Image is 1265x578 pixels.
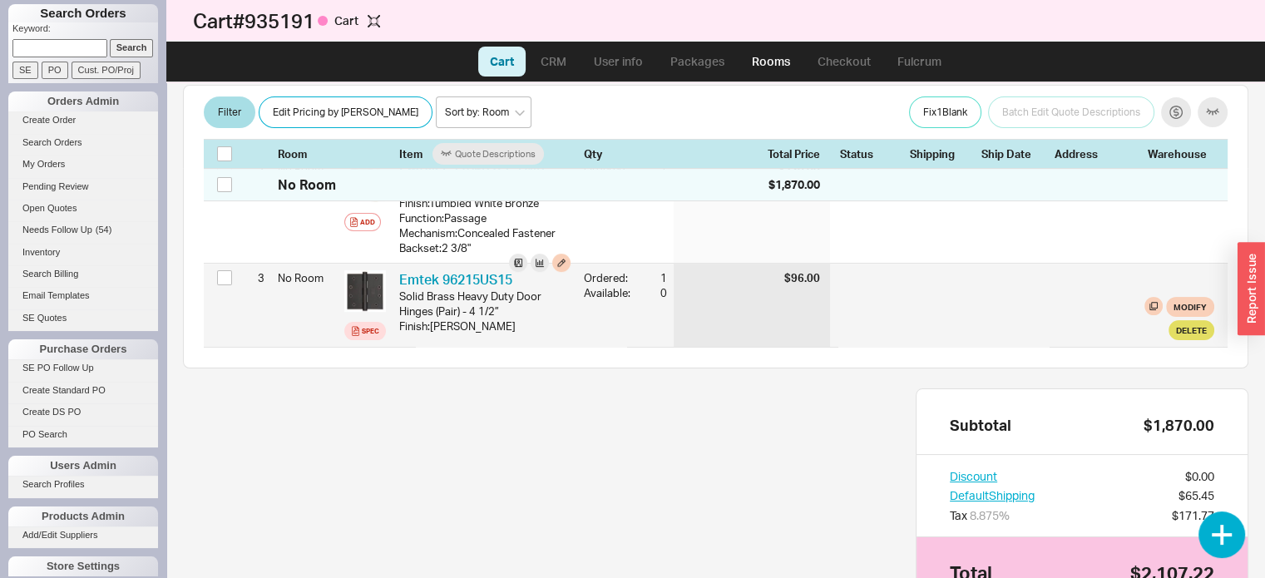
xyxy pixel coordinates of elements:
div: Subtotal [950,416,1011,434]
a: User info [581,47,655,77]
span: ( 54 ) [96,225,112,235]
a: Emtek 96215US15 [399,271,512,288]
a: Email Templates [8,287,158,304]
input: PO [42,62,68,79]
a: Fulcrum [886,47,954,77]
div: $1,870.00 [768,176,820,193]
span: Delete [1176,324,1207,337]
div: Add [360,215,375,229]
div: 0 [650,285,667,300]
a: Inventory [8,244,158,261]
div: Qty [584,146,667,161]
span: Fix 1 Blank [923,102,967,122]
div: Warehouse [1148,146,1214,161]
div: Products Admin [8,506,158,526]
a: SE Quotes [8,309,158,327]
a: Checkout [806,47,882,77]
div: Ordered: [584,270,637,285]
a: SE PO Follow Up [8,359,158,377]
div: $96.00 [784,270,820,285]
span: 8.875 % [970,508,1010,522]
input: Cust. PO/Proj [72,62,141,79]
div: Finish : Tumbled White Bronze [399,195,571,210]
div: $0.00 [1185,468,1214,485]
div: Mechanism : Concealed Fastener [399,225,571,240]
div: Address [1055,146,1138,161]
div: 1 [637,270,667,285]
a: Needs Follow Up(54) [8,221,158,239]
input: Search [110,39,154,57]
a: PO Search [8,426,158,443]
a: Spec [344,322,386,340]
button: Modify [1166,297,1214,317]
div: Tax [950,507,1035,524]
h1: Search Orders [8,4,158,22]
div: $65.45 [1179,487,1214,504]
span: Needs Follow Up [22,225,92,235]
div: Shipping [910,146,971,161]
a: Pending Review [8,178,158,195]
div: 3 [244,264,264,292]
div: Users Admin [8,456,158,476]
div: Finish : [PERSON_NAME] [399,319,571,333]
div: No Room [278,264,338,292]
a: My Orders [8,156,158,173]
div: Spec [362,324,379,338]
div: Store Settings [8,556,158,576]
input: SE [12,62,38,79]
span: Cart [334,13,361,27]
span: Batch Edit Quote Descriptions [1002,102,1140,122]
div: Total Price [768,146,830,161]
button: Add [344,213,381,231]
div: Solid Brass Heavy Duty Door Hinges (Pair) - 4 1/2” [399,289,571,319]
a: CRM [529,47,578,77]
span: Filter [218,102,241,122]
div: Function : Passage [399,210,571,225]
a: Create Order [8,111,158,129]
button: Fix1Blank [909,96,981,128]
div: No Room [278,175,336,194]
div: Purchase Orders [8,339,158,359]
a: Search Billing [8,265,158,283]
div: $1,870.00 [1144,416,1214,434]
a: Packages [659,47,737,77]
div: Orders Admin [8,91,158,111]
a: Search Profiles [8,476,158,493]
a: Create DS PO [8,403,158,421]
a: Create Standard PO [8,382,158,399]
a: Open Quotes [8,200,158,217]
button: Quote Descriptions [432,143,544,165]
p: Keyword: [12,22,158,39]
button: Edit Pricing by [PERSON_NAME] [259,96,432,128]
div: $171.77 [1172,507,1214,524]
button: Batch Edit Quote Descriptions [988,96,1154,128]
button: Filter [204,96,255,128]
a: Cart [478,47,526,77]
div: Room [278,146,338,161]
a: Add/Edit Suppliers [8,526,158,544]
h1: Cart # 935191 [193,9,651,32]
div: Status [840,146,900,161]
button: DefaultShipping [950,487,1035,504]
div: Ship Date [981,146,1045,161]
div: Item [399,146,577,161]
img: Emtek_2023_Door_Hardware_Price_Book_vpacuw_dboct2 [344,270,386,312]
div: Available: [584,285,637,300]
button: Delete [1169,320,1214,340]
button: Discount [950,468,997,485]
div: Backset : 2 3/8" [399,240,571,255]
a: Search Orders [8,134,158,151]
span: Pending Review [22,181,89,191]
a: Rooms [740,47,803,77]
span: Modify [1174,300,1207,314]
span: Edit Pricing by [PERSON_NAME] [273,102,418,122]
